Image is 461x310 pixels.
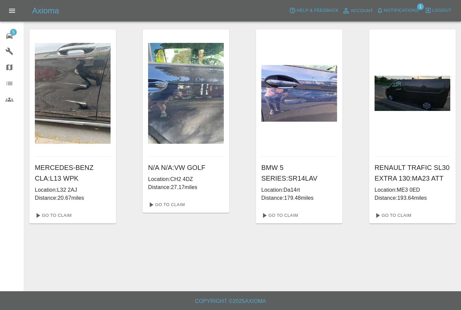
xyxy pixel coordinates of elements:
[148,183,224,191] p: Distance: 27.17 miles
[297,7,338,14] span: Help & Feedback
[148,162,224,173] h6: N/A N/A : VW GOLF
[35,194,111,202] p: Distance: 20.67 miles
[372,210,413,221] a: Go To Claim
[375,194,450,202] p: Distance: 193.64 miles
[259,210,300,221] a: Go To Claim
[375,186,450,194] p: Location: ME3 0ED
[384,7,419,14] span: Notifications
[10,29,17,36] span: 5
[145,199,187,210] a: Go To Claim
[432,7,451,14] span: Logout
[417,3,424,10] span: 1
[375,5,420,16] button: Notifications
[351,7,373,15] span: Account
[5,297,456,306] h6: Copyright © 2025 Axioma
[375,162,450,184] h6: RENAULT TRAFIC SL30 EXTRA 130 : MA23 ATT
[340,5,375,16] a: Account
[35,162,111,184] h6: MERCEDES-BENZ CLA : L13 WPK
[148,175,224,183] p: Location: CH2 4DZ
[261,194,337,202] p: Distance: 179.48 miles
[32,5,59,16] h5: Axioma
[32,210,73,221] a: Go To Claim
[423,5,453,16] button: Logout
[261,162,337,184] h6: BMW 5 SERIES : SR14LAV
[261,186,337,194] p: Location: Da14rt
[35,186,111,194] p: Location: L32 2AJ
[287,5,340,16] button: Help & Feedback
[4,3,20,19] button: Open drawer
